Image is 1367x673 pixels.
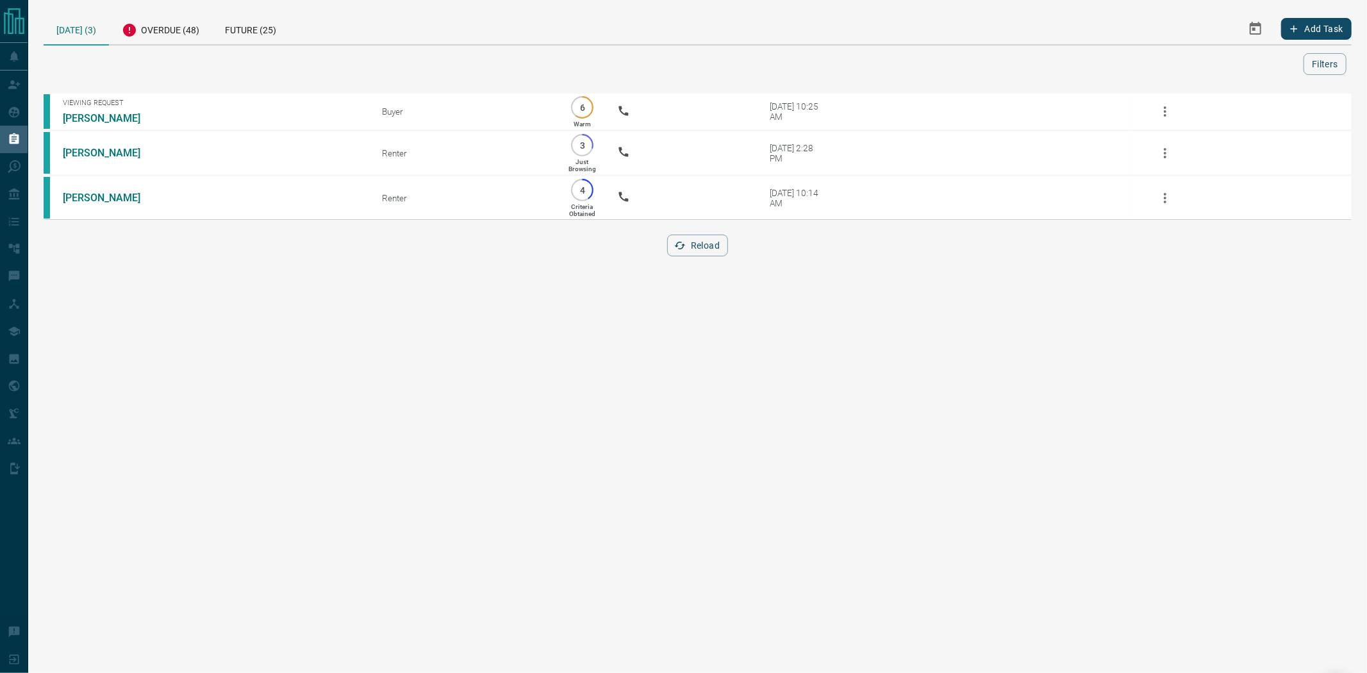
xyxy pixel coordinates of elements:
div: Overdue (48) [109,13,212,44]
div: [DATE] 2:28 PM [770,143,824,163]
div: condos.ca [44,177,50,219]
a: [PERSON_NAME] [63,192,159,204]
p: Warm [574,120,591,128]
p: Just Browsing [568,158,596,172]
div: [DATE] (3) [44,13,109,46]
div: [DATE] 10:25 AM [770,101,824,122]
div: Future (25) [212,13,289,44]
div: condos.ca [44,132,50,174]
a: [PERSON_NAME] [63,147,159,159]
p: 3 [577,140,587,150]
a: [PERSON_NAME] [63,112,159,124]
p: Criteria Obtained [569,203,595,217]
button: Select Date Range [1240,13,1271,44]
div: Renter [383,193,547,203]
div: Buyer [383,106,547,117]
span: Viewing Request [63,99,363,107]
div: [DATE] 10:14 AM [770,188,824,208]
button: Reload [667,235,728,256]
p: 6 [577,103,587,112]
button: Add Task [1281,18,1352,40]
div: Renter [383,148,547,158]
button: Filters [1304,53,1346,75]
p: 4 [577,185,587,195]
div: condos.ca [44,94,50,129]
